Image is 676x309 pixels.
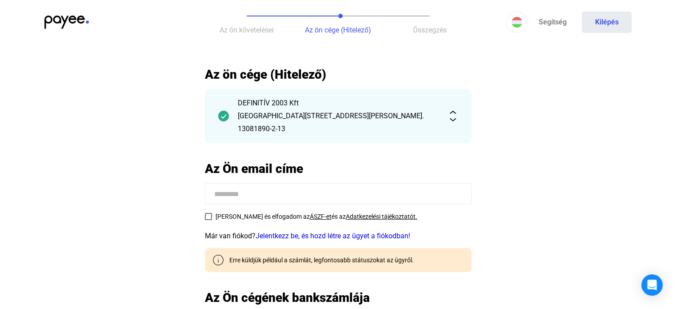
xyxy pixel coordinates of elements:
div: Már van fiókod? [205,231,472,241]
img: checkmark-darker-green-circle [218,111,229,121]
div: 13081890-2-13 [238,124,439,134]
a: Adatkezelési tájékoztatót. [346,213,417,220]
img: payee-logo [44,16,89,29]
h2: Az ön cége (Hitelező) [205,67,472,82]
div: Erre küldjük például a számlát, legfontosabb státuszokat az ügyről. [223,256,414,265]
img: HU [512,17,522,28]
div: [GEOGRAPHIC_DATA][STREET_ADDRESS][PERSON_NAME]. [238,111,439,121]
span: Összegzés [413,26,447,34]
h2: Az Ön email címe [205,161,472,177]
span: Az ön cége (Hitelező) [305,26,371,34]
h2: Az Ön cégének bankszámlája [205,290,472,305]
button: Kilépés [582,12,632,33]
div: DEFINITÍV 2003 Kft [238,98,439,108]
img: expand [448,111,458,121]
button: HU [506,12,528,33]
a: Segítség [528,12,577,33]
span: és az [332,213,346,220]
span: [PERSON_NAME] és elfogadom az [216,213,310,220]
div: Open Intercom Messenger [641,274,663,296]
a: ÁSZF-et [310,213,332,220]
span: Az ön követelései [220,26,274,34]
img: info-grey-outline [213,255,224,265]
a: Jelentkezz be, és hozd létre az ügyet a fiókodban! [256,232,410,240]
